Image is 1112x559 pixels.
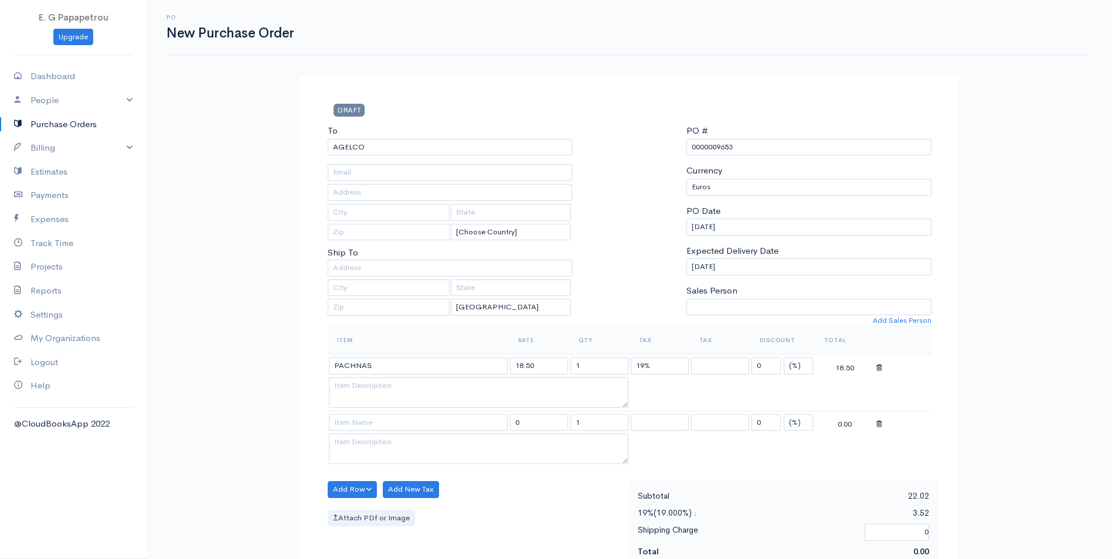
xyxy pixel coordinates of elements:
[328,164,573,181] input: Email
[328,510,415,527] label: Attach PDf or Image
[686,284,737,298] label: Sales Person
[632,489,784,503] div: Subtotal
[783,506,935,520] div: 3.52
[509,326,569,355] th: Rate
[334,104,365,116] span: DRAFT
[328,299,450,316] input: Zip
[328,204,450,221] input: City
[816,415,874,430] div: 0.00
[873,315,931,326] a: Add Sales Person
[328,279,450,296] input: City
[328,184,573,201] input: Address
[14,417,132,431] div: @CloudBooksApp 2022
[686,164,722,178] label: Currency
[451,204,571,221] input: State
[686,258,931,275] input: dd-mm-yyyy
[383,481,439,498] button: Add New Tax
[686,124,708,138] label: PO #
[53,29,93,46] a: Upgrade
[329,414,508,431] input: Item Name
[451,279,571,296] input: State
[328,326,509,355] th: Item
[630,326,690,355] th: Tax
[632,506,784,520] div: 19%(19.000%) :
[690,326,750,355] th: Tax
[816,359,874,374] div: 18.50
[328,207,573,260] p: Ship To
[569,326,630,355] th: Qty
[632,523,859,542] div: Shipping Charge
[686,204,720,218] label: PO Date
[328,224,450,241] input: Zip
[815,326,875,355] th: Total
[328,260,573,277] input: Address
[39,12,108,23] span: E. G Papapetrou
[750,326,815,355] th: Discount
[783,489,935,503] div: 22.02
[329,357,508,374] input: Item Name
[913,546,929,557] span: 0.00
[686,244,778,258] label: Expected Delivery Date
[166,26,294,40] h1: New Purchase Order
[328,139,573,156] input: Client Name
[328,124,338,138] label: To
[166,14,294,21] h6: PO
[328,481,378,498] button: Add Row
[638,546,659,557] strong: Total
[686,219,931,236] input: dd-mm-yyyy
